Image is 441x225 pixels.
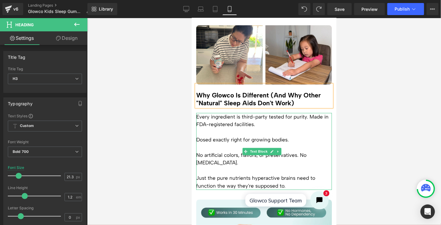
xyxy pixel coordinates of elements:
span: Glowco Kids Sleep Gummies [28,9,84,14]
div: Font Size [8,166,24,170]
p: Just the pure nutrients hyperactive brains need to function the way they're supposed to. [5,157,140,172]
span: Heading [15,22,34,27]
b: Custom [20,123,34,128]
p: Dosed exactly right for growing bodies. [5,118,140,126]
span: Library [99,6,113,12]
h3: Why Glowco Is Different (And Why Other "Natural" Sleep Aids Don't Work) [5,73,140,89]
a: Expand / Collapse [83,130,90,137]
span: px [76,175,81,179]
p: Every ingredient is third-party tested for purity. Made in FDA-registered facilities. [5,95,140,110]
a: Desktop [179,3,194,15]
div: Letter Spacing [8,206,82,210]
div: Title Tag [8,67,82,71]
iframe: Tidio Chat [49,168,142,196]
span: Publish [395,7,410,11]
b: H3 [13,76,18,81]
a: Mobile [222,3,237,15]
a: Tablet [208,3,222,15]
div: Line Height [8,186,82,190]
span: Preview [361,6,378,12]
a: New Library [87,3,117,15]
a: Preview [354,3,385,15]
span: px [76,215,81,219]
b: Bold 700 [13,149,29,154]
div: Title Tag [8,51,26,60]
button: Undo [298,3,310,15]
div: Open Intercom Messenger [421,204,435,219]
span: em [76,195,81,199]
a: Design [45,31,89,45]
span: Save [335,6,345,12]
a: v6 [2,3,23,15]
div: v6 [12,5,20,13]
button: More [427,3,439,15]
div: Typography [8,98,33,106]
div: Font Weight [8,140,82,144]
a: Landing Pages [28,3,95,8]
button: Publish [387,3,424,15]
span: Text Block [57,130,77,137]
div: Text Styles [8,113,82,118]
a: Laptop [194,3,208,15]
button: Redo [313,3,325,15]
p: No artificial colors, flavors, or preservatives. No [MEDICAL_DATA]. [5,134,140,149]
